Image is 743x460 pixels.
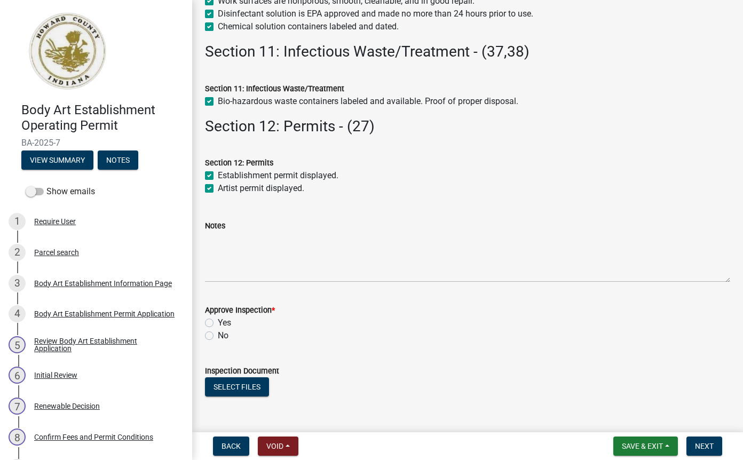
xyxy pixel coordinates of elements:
[205,85,344,93] label: Section 11: Infectious Waste/Treatment
[9,213,26,230] div: 1
[9,336,26,353] div: 5
[695,442,714,450] span: Next
[98,150,138,170] button: Notes
[34,433,153,441] div: Confirm Fees and Permit Conditions
[21,138,171,148] span: BA-2025-7
[613,437,678,456] button: Save & Exit
[622,442,663,450] span: Save & Exit
[218,95,518,108] label: Bio-hazardous waste containers labeled and available. Proof of proper disposal.
[34,402,100,410] div: Renewable Decision
[218,169,338,182] label: Establishment permit displayed.
[205,377,269,396] button: Select files
[218,316,231,329] label: Yes
[98,156,138,165] wm-modal-confirm: Notes
[9,367,26,384] div: 6
[205,368,279,375] label: Inspection Document
[34,310,175,318] div: Body Art Establishment Permit Application
[9,305,26,322] div: 4
[218,182,304,195] label: Artist permit displayed.
[21,150,93,170] button: View Summary
[686,437,722,456] button: Next
[205,160,273,167] label: Section 12: Permits
[258,437,298,456] button: Void
[9,275,26,292] div: 3
[34,371,77,379] div: Initial Review
[213,437,249,456] button: Back
[218,20,399,33] label: Chemical solution containers labeled and dated.
[34,218,76,225] div: Require User
[205,307,275,314] label: Approve Inspection
[218,7,533,20] label: Disinfectant solution is EPA approved and made no more than 24 hours prior to use.
[9,244,26,261] div: 2
[21,11,113,91] img: Howard County, Indiana
[205,43,730,61] h3: Section 11: Infectious Waste/Treatment - (37,38)
[21,156,93,165] wm-modal-confirm: Summary
[21,102,184,133] h4: Body Art Establishment Operating Permit
[26,185,95,198] label: Show emails
[34,280,172,287] div: Body Art Establishment Information Page
[9,429,26,446] div: 8
[34,249,79,256] div: Parcel search
[205,117,730,136] h3: Section 12: Permits - (27)
[9,398,26,415] div: 7
[222,442,241,450] span: Back
[205,223,225,230] label: Notes
[266,442,283,450] span: Void
[34,337,175,352] div: Review Body Art Establishment Application
[218,329,228,342] label: No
